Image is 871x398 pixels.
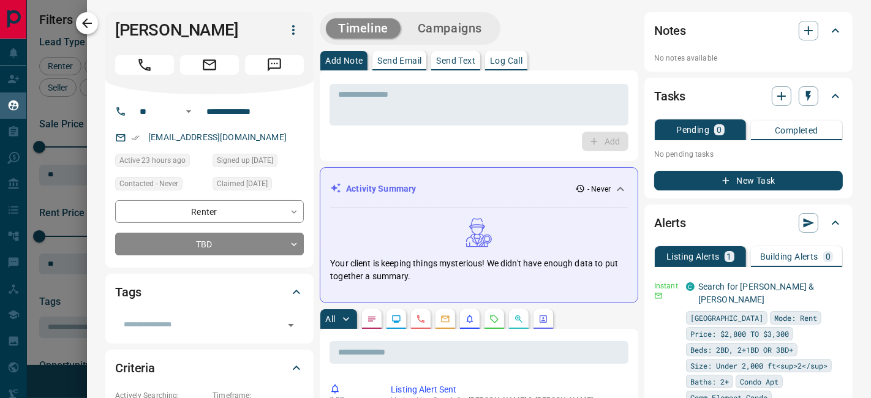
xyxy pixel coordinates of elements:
[181,104,196,119] button: Open
[676,126,709,134] p: Pending
[115,358,155,378] h2: Criteria
[367,314,377,324] svg: Notes
[119,154,186,167] span: Active 23 hours ago
[326,18,401,39] button: Timeline
[587,184,611,195] p: - Never
[440,314,450,324] svg: Emails
[282,317,300,334] button: Open
[727,252,732,261] p: 1
[213,154,304,171] div: Sat Jul 12 2025
[654,208,843,238] div: Alerts
[490,56,522,65] p: Log Call
[775,126,818,135] p: Completed
[115,233,304,255] div: TBD
[654,145,843,163] p: No pending tasks
[717,126,722,134] p: 0
[774,312,817,324] span: Mode: Rent
[489,314,499,324] svg: Requests
[217,154,273,167] span: Signed up [DATE]
[325,56,363,65] p: Add Note
[115,353,304,383] div: Criteria
[405,18,494,39] button: Campaigns
[686,282,695,291] div: condos.ca
[690,359,828,372] span: Size: Under 2,000 ft<sup>2</sup>
[377,56,421,65] p: Send Email
[346,182,416,195] p: Activity Summary
[180,55,239,75] span: Email
[115,277,304,307] div: Tags
[654,53,843,64] p: No notes available
[119,178,178,190] span: Contacted - Never
[131,133,140,142] svg: Email Verified
[245,55,304,75] span: Message
[654,16,843,45] div: Notes
[654,21,686,40] h2: Notes
[217,178,268,190] span: Claimed [DATE]
[325,315,335,323] p: All
[690,344,793,356] span: Beds: 2BD, 2+1BD OR 3BD+
[538,314,548,324] svg: Agent Actions
[514,314,524,324] svg: Opportunities
[690,375,729,388] span: Baths: 2+
[436,56,475,65] p: Send Text
[654,81,843,111] div: Tasks
[654,291,663,300] svg: Email
[740,375,779,388] span: Condo Apt
[698,282,814,304] a: Search for [PERSON_NAME] & [PERSON_NAME]
[416,314,426,324] svg: Calls
[213,177,304,194] div: Sat Jul 12 2025
[115,200,304,223] div: Renter
[666,252,720,261] p: Listing Alerts
[654,86,685,106] h2: Tasks
[690,312,763,324] span: [GEOGRAPHIC_DATA]
[654,213,686,233] h2: Alerts
[330,257,628,283] p: Your client is keeping things mysterious! We didn't have enough data to put together a summary.
[465,314,475,324] svg: Listing Alerts
[654,280,679,291] p: Instant
[115,20,265,40] h1: [PERSON_NAME]
[148,132,287,142] a: [EMAIL_ADDRESS][DOMAIN_NAME]
[330,178,628,200] div: Activity Summary- Never
[391,383,624,396] p: Listing Alert Sent
[690,328,789,340] span: Price: $2,800 TO $3,300
[826,252,831,261] p: 0
[654,171,843,190] button: New Task
[115,282,141,302] h2: Tags
[115,154,206,171] div: Tue Aug 12 2025
[760,252,818,261] p: Building Alerts
[391,314,401,324] svg: Lead Browsing Activity
[115,55,174,75] span: Call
